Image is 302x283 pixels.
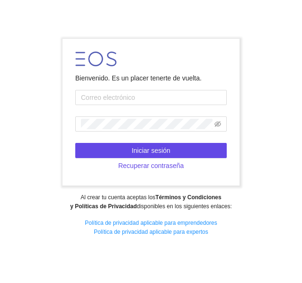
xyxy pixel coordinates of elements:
div: Bienvenido. Es un placer tenerte de vuelta. [75,73,227,83]
a: Política de privacidad aplicable para emprendedores [85,220,217,226]
div: Al crear tu cuenta aceptas los disponibles en los siguientes enlaces: [6,193,295,211]
a: Recuperar contraseña [75,162,227,169]
a: Política de privacidad aplicable para expertos [94,229,208,235]
button: Iniciar sesión [75,143,227,158]
span: eye-invisible [214,121,221,127]
span: Recuperar contraseña [118,160,184,171]
input: Correo electrónico [75,90,227,105]
img: LOGO [75,52,116,66]
strong: Términos y Condiciones y Políticas de Privacidad [70,194,221,210]
button: Recuperar contraseña [75,158,227,173]
span: Iniciar sesión [132,145,170,156]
